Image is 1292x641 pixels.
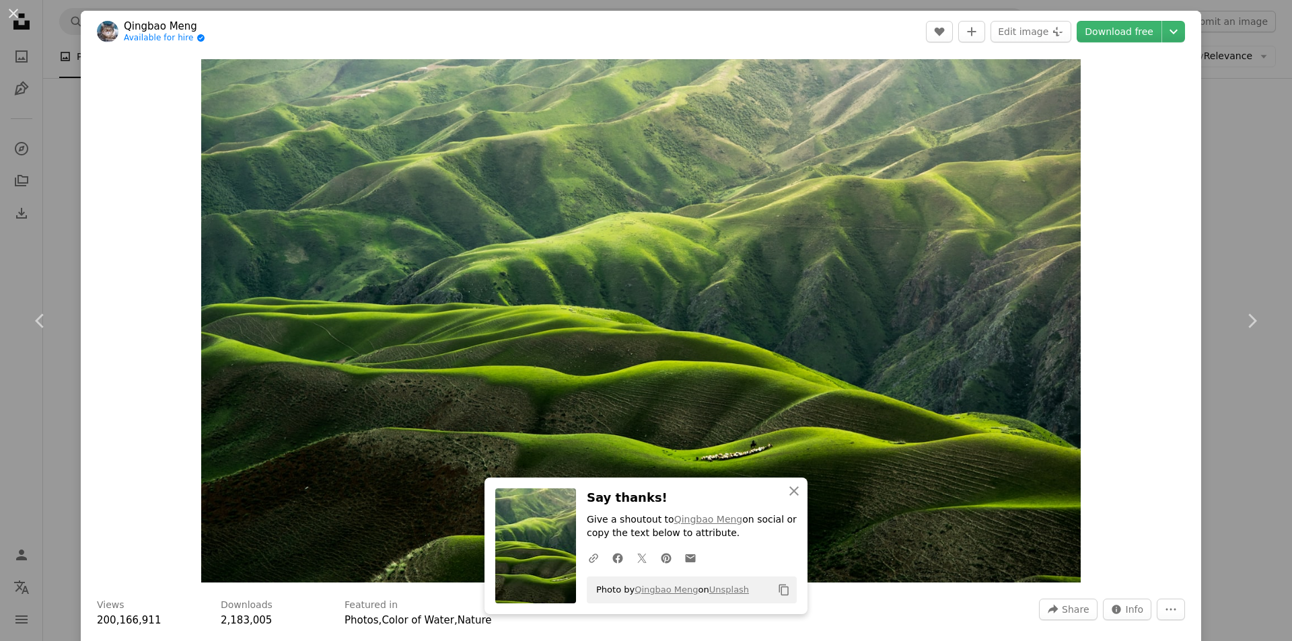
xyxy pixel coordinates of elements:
a: Share on Pinterest [654,544,678,571]
h3: Say thanks! [587,488,797,508]
span: Share [1062,599,1089,619]
span: 200,166,911 [97,614,161,626]
span: , [454,614,458,626]
span: Photo by on [589,579,749,601]
a: Unsplash [709,585,749,595]
button: Stats about this image [1103,599,1152,620]
button: Add to Collection [958,21,985,42]
span: 2,183,005 [221,614,272,626]
a: Download free [1077,21,1161,42]
button: Copy to clipboard [773,578,795,601]
img: bird's eye view photograph of green mountains [201,59,1081,582]
a: Share on Twitter [630,544,654,571]
button: Zoom in on this image [201,59,1081,582]
a: Color of Water [382,614,454,626]
a: Qingbao Meng [635,585,698,595]
a: Nature [458,614,492,626]
span: Info [1126,599,1144,619]
a: Qingbao Meng [124,20,205,33]
span: , [379,614,382,626]
button: Share this image [1039,599,1097,620]
a: Available for hire [124,33,205,44]
a: Share on Facebook [606,544,630,571]
p: Give a shoutout to on social or copy the text below to attribute. [587,513,797,540]
h3: Views [97,599,124,612]
h3: Featured in [345,599,398,612]
a: Photos [345,614,379,626]
button: Like [926,21,953,42]
button: Choose download size [1162,21,1185,42]
a: Share over email [678,544,703,571]
h3: Downloads [221,599,273,612]
button: Edit image [991,21,1071,42]
img: Go to Qingbao Meng's profile [97,21,118,42]
a: Next [1211,256,1292,385]
a: Qingbao Meng [674,514,743,525]
button: More Actions [1157,599,1185,620]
